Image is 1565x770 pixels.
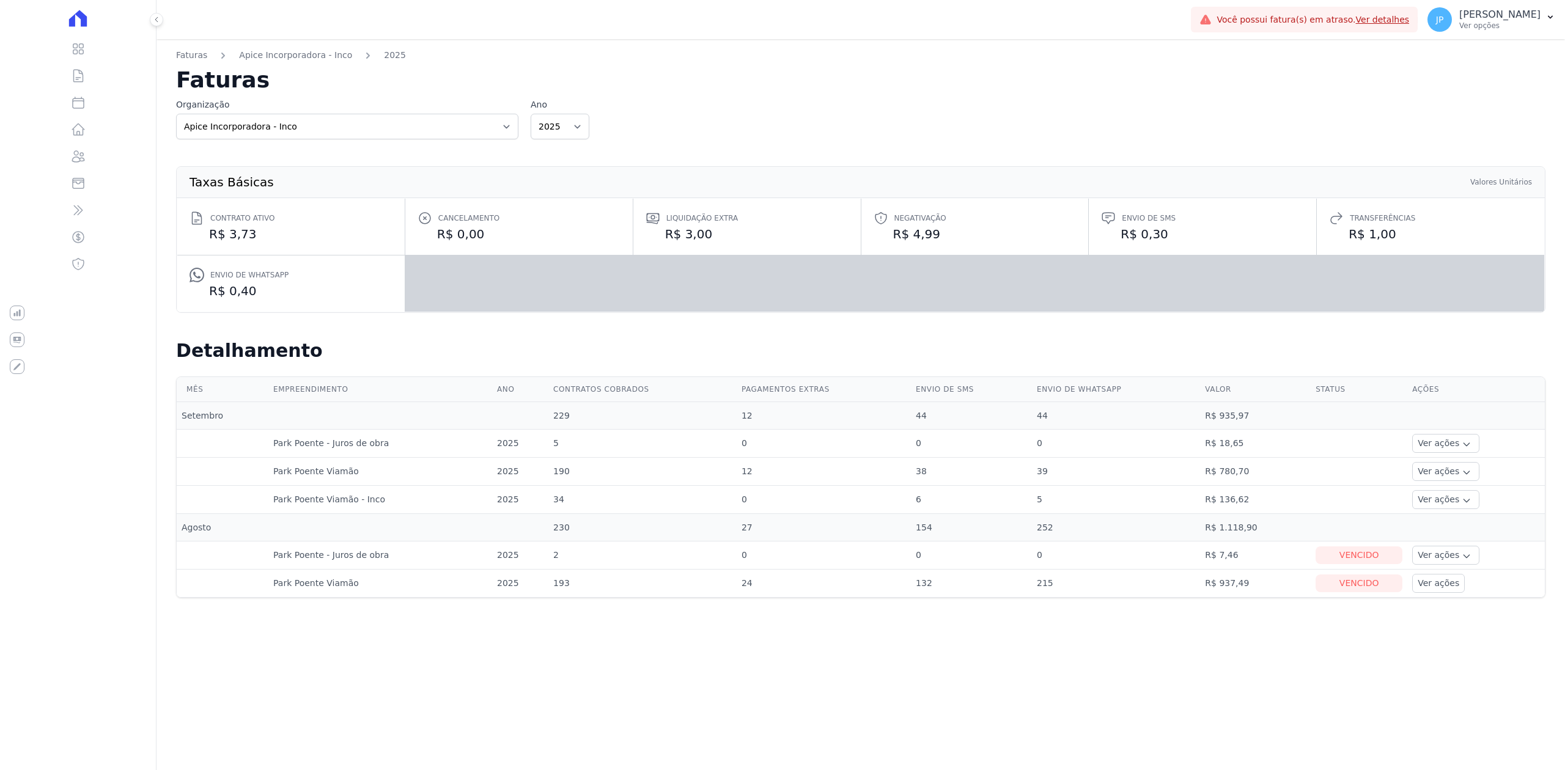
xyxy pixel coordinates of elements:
td: 0 [911,430,1032,458]
th: Status [1311,377,1407,402]
dd: R$ 0,40 [190,282,392,299]
a: Faturas [176,49,207,62]
td: 38 [911,458,1032,486]
dd: R$ 0,30 [1101,226,1304,243]
th: Valor [1200,377,1311,402]
td: Park Poente Viamão [268,570,492,598]
h2: Detalhamento [176,340,1545,362]
td: Park Poente - Juros de obra [268,541,492,570]
button: Ver ações [1412,462,1479,481]
td: R$ 7,46 [1200,541,1311,570]
button: JP [PERSON_NAME] Ver opções [1418,2,1565,37]
span: Contrato ativo [210,212,274,224]
td: 39 [1032,458,1200,486]
td: 24 [737,570,911,598]
a: Apice Incorporadora - Inco [239,49,352,62]
td: 193 [548,570,737,598]
td: 0 [1032,430,1200,458]
th: Valores Unitários [1470,177,1533,188]
button: Ver ações [1412,574,1465,593]
th: Ações [1407,377,1545,402]
td: R$ 935,97 [1200,402,1311,430]
td: 252 [1032,514,1200,541]
th: Taxas Básicas [189,177,274,188]
td: 5 [548,430,737,458]
a: 2025 [384,49,406,62]
td: 12 [737,402,911,430]
td: 0 [911,541,1032,570]
td: 27 [737,514,911,541]
dd: R$ 3,00 [646,226,849,243]
td: 0 [737,430,911,458]
td: 0 [737,541,911,570]
td: Park Poente - Juros de obra [268,430,492,458]
dd: R$ 3,73 [190,226,392,243]
td: Park Poente Viamão [268,458,492,486]
span: Você possui fatura(s) em atraso. [1217,13,1409,26]
td: 2025 [492,486,548,514]
dd: R$ 4,99 [874,226,1077,243]
button: Ver ações [1412,490,1479,509]
td: 12 [737,458,911,486]
th: Envio de Whatsapp [1032,377,1200,402]
td: R$ 780,70 [1200,458,1311,486]
button: Ver ações [1412,434,1479,453]
td: 2025 [492,541,548,570]
th: Pagamentos extras [737,377,911,402]
td: 154 [911,514,1032,541]
td: Setembro [177,402,268,430]
nav: Breadcrumb [176,49,1545,69]
div: Vencido [1316,546,1402,564]
td: 230 [548,514,737,541]
td: R$ 937,49 [1200,570,1311,598]
td: 190 [548,458,737,486]
td: 5 [1032,486,1200,514]
a: Ver detalhes [1356,15,1410,24]
dd: R$ 1,00 [1329,226,1532,243]
td: 0 [1032,541,1200,570]
td: 2025 [492,458,548,486]
span: Envio de Whatsapp [210,269,289,281]
label: Organização [176,98,518,111]
td: Agosto [177,514,268,541]
p: Ver opções [1459,21,1541,31]
td: Park Poente Viamão - Inco [268,486,492,514]
td: 215 [1032,570,1200,598]
span: Cancelamento [438,212,499,224]
td: 132 [911,570,1032,598]
td: 0 [737,486,911,514]
td: 34 [548,486,737,514]
p: [PERSON_NAME] [1459,9,1541,21]
button: Ver ações [1412,546,1479,565]
th: Mês [177,377,268,402]
td: 2025 [492,430,548,458]
td: R$ 136,62 [1200,486,1311,514]
span: Liquidação extra [666,212,738,224]
span: Negativação [894,212,946,224]
th: Contratos cobrados [548,377,737,402]
td: R$ 1.118,90 [1200,514,1311,541]
th: Ano [492,377,548,402]
label: Ano [531,98,589,111]
td: 44 [911,402,1032,430]
th: Empreendimento [268,377,492,402]
div: Vencido [1316,574,1402,592]
td: 2 [548,541,737,570]
span: Transferências [1350,212,1415,224]
td: 6 [911,486,1032,514]
dd: R$ 0,00 [418,226,620,243]
span: JP [1436,15,1444,24]
td: 44 [1032,402,1200,430]
td: 2025 [492,570,548,598]
h2: Faturas [176,69,1545,91]
th: Envio de SMS [911,377,1032,402]
span: Envio de SMS [1122,212,1176,224]
td: R$ 18,65 [1200,430,1311,458]
td: 229 [548,402,737,430]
